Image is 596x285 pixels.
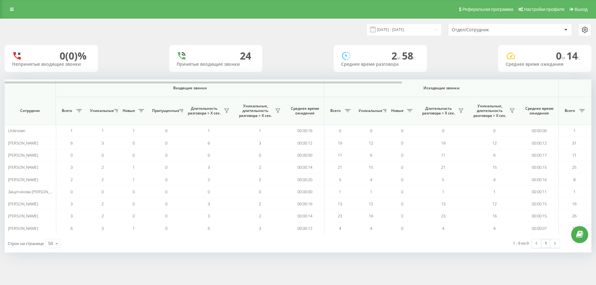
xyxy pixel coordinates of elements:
[370,189,372,194] span: 1
[369,140,373,146] span: 12
[286,137,324,149] td: 00:00:12
[8,189,62,194] span: Защітнікова [PERSON_NAME]
[70,213,73,219] span: 3
[133,225,135,231] span: 1
[359,108,381,113] span: Уникальные
[286,222,324,234] td: 00:00:12
[165,140,167,146] span: 0
[401,152,403,158] span: 0
[390,108,405,113] span: Новые
[102,213,104,219] span: 2
[441,152,445,158] span: 11
[520,210,559,222] td: 00:00:15
[48,240,53,247] div: 50
[442,128,444,133] span: 0
[520,149,559,161] td: 00:00:17
[441,164,445,170] span: 21
[70,140,73,146] span: 6
[401,225,403,231] span: 0
[286,149,324,161] td: 00:00:00
[208,140,210,146] span: 6
[524,7,564,12] span: Настройки профиля
[452,27,526,33] div: Отдел/Сотрудник
[286,125,324,137] td: 00:00:16
[259,140,261,146] span: 3
[520,161,559,173] td: 00:00:15
[59,108,74,113] span: Всего
[339,177,341,182] span: 5
[338,164,342,170] span: 21
[102,128,104,133] span: 1
[520,186,559,198] td: 00:00:11
[369,201,373,207] span: 12
[133,128,135,133] span: 1
[520,125,559,137] td: 00:00:00
[208,177,210,182] span: 2
[165,128,167,133] span: 0
[259,164,261,170] span: 2
[186,106,222,116] span: Длительность разговора > Х сек.
[369,164,373,170] span: 15
[442,177,444,182] span: 5
[8,140,38,146] span: [PERSON_NAME]
[133,189,135,194] span: 0
[60,50,87,62] div: 0 (0)%
[578,54,580,61] span: c
[165,152,167,158] span: 0
[441,201,445,207] span: 13
[493,177,495,182] span: 4
[493,152,495,158] span: 6
[177,62,255,67] div: Принятые входящие звонки
[152,108,177,113] span: Пропущенные
[133,201,135,207] span: 0
[121,108,137,113] span: Новые
[133,164,135,170] span: 1
[575,7,588,12] span: Выход
[441,213,445,219] span: 23
[208,152,210,158] span: 0
[338,140,342,146] span: 19
[70,128,73,133] span: 1
[102,140,104,146] span: 3
[492,164,497,170] span: 15
[133,140,135,146] span: 0
[401,213,403,219] span: 0
[8,177,38,182] span: [PERSON_NAME]
[493,189,495,194] span: 1
[70,177,73,182] span: 2
[391,49,402,62] span: 2
[562,108,577,113] span: Всего
[520,222,559,234] td: 00:00:07
[573,128,576,133] span: 1
[286,198,324,210] td: 00:00:16
[8,241,44,246] span: Строк на странице
[70,225,73,231] span: 6
[237,104,273,118] span: Уникальные, длительность разговора > Х сек.
[102,189,104,194] span: 0
[421,106,456,116] span: Длительность разговора > Х сек.
[165,177,167,182] span: 0
[165,225,167,231] span: 0
[520,198,559,210] td: 00:00:15
[572,225,576,231] span: 11
[556,49,567,62] span: 0
[572,164,576,170] span: 25
[8,213,38,219] span: [PERSON_NAME]
[208,128,210,133] span: 1
[8,152,38,158] span: [PERSON_NAME]
[339,189,341,194] span: 1
[10,108,50,113] span: Сотрудник
[472,104,508,118] span: Уникальные, длительность разговора > Х сек.
[493,128,495,133] span: 0
[397,54,402,61] span: м
[413,54,416,61] span: c
[102,225,104,231] span: 3
[462,7,513,12] span: Реферальная программа
[520,137,559,149] td: 00:00:12
[165,164,167,170] span: 0
[401,177,403,182] span: 0
[401,189,403,194] span: 0
[525,106,554,116] span: Среднее время ожидания
[12,62,90,67] div: Непринятые входящие звонки
[572,213,576,219] span: 26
